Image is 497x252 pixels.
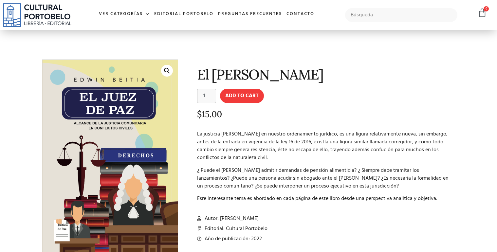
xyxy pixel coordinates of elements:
input: Product quantity [197,89,216,103]
input: Búsqueda [345,8,457,22]
span: Año de publicación: 2022 [203,235,262,243]
span: Editorial: Cultural Portobelo [203,225,267,233]
a: 0 [478,8,487,18]
a: Ver Categorías [97,7,152,21]
bdi: 15.00 [197,109,222,119]
a: Preguntas frecuentes [216,7,284,21]
a: Editorial Portobelo [152,7,216,21]
p: ¿ Puede el [PERSON_NAME] admitir demandas de pensión alimenticia? ¿ Siempre debe tramitar los lan... [197,167,453,190]
a: Contacto [284,7,317,21]
button: Add to cart [220,89,264,103]
span: $ [197,109,202,119]
p: La justicia [PERSON_NAME] en nuestro ordenamiento jurídico, es una figura relativamente nueva, si... [197,130,453,162]
h1: El [PERSON_NAME] [197,67,453,82]
a: 🔍 [161,65,173,77]
span: 0 [484,6,489,11]
p: Esre interesante tema es abordado en cada página de este libro desde una perspectiva analítica y ... [197,195,453,203]
span: Autor: [PERSON_NAME] [203,215,259,223]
